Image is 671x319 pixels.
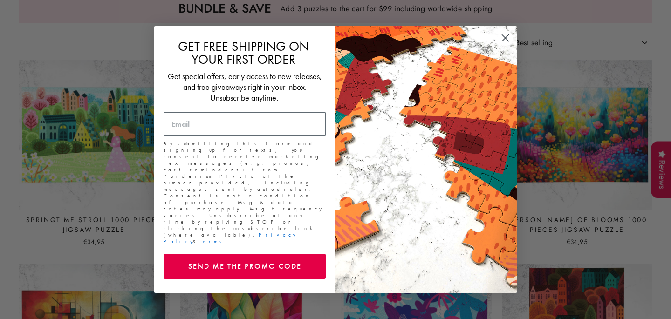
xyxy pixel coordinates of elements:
[164,231,295,244] a: Privacy Policy
[198,238,226,244] a: Terms
[335,26,517,293] img: 463cf514-4bc2-4db9-8857-826b03b94972.jpeg
[164,254,326,279] button: SEND ME THE PROMO CODE
[276,93,279,102] span: .
[497,30,514,46] button: Close dialog
[164,112,326,136] input: Email
[178,38,309,68] span: GET FREE SHIPPING ON YOUR FIRST ORDER
[210,92,276,103] span: Unsubscribe anytime
[164,140,326,244] p: By submitting this form and signing up for texts, you consent to receive marketing text messages ...
[168,71,322,92] span: Get special offers, early access to new releases, and free giveaways right in your inbox.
